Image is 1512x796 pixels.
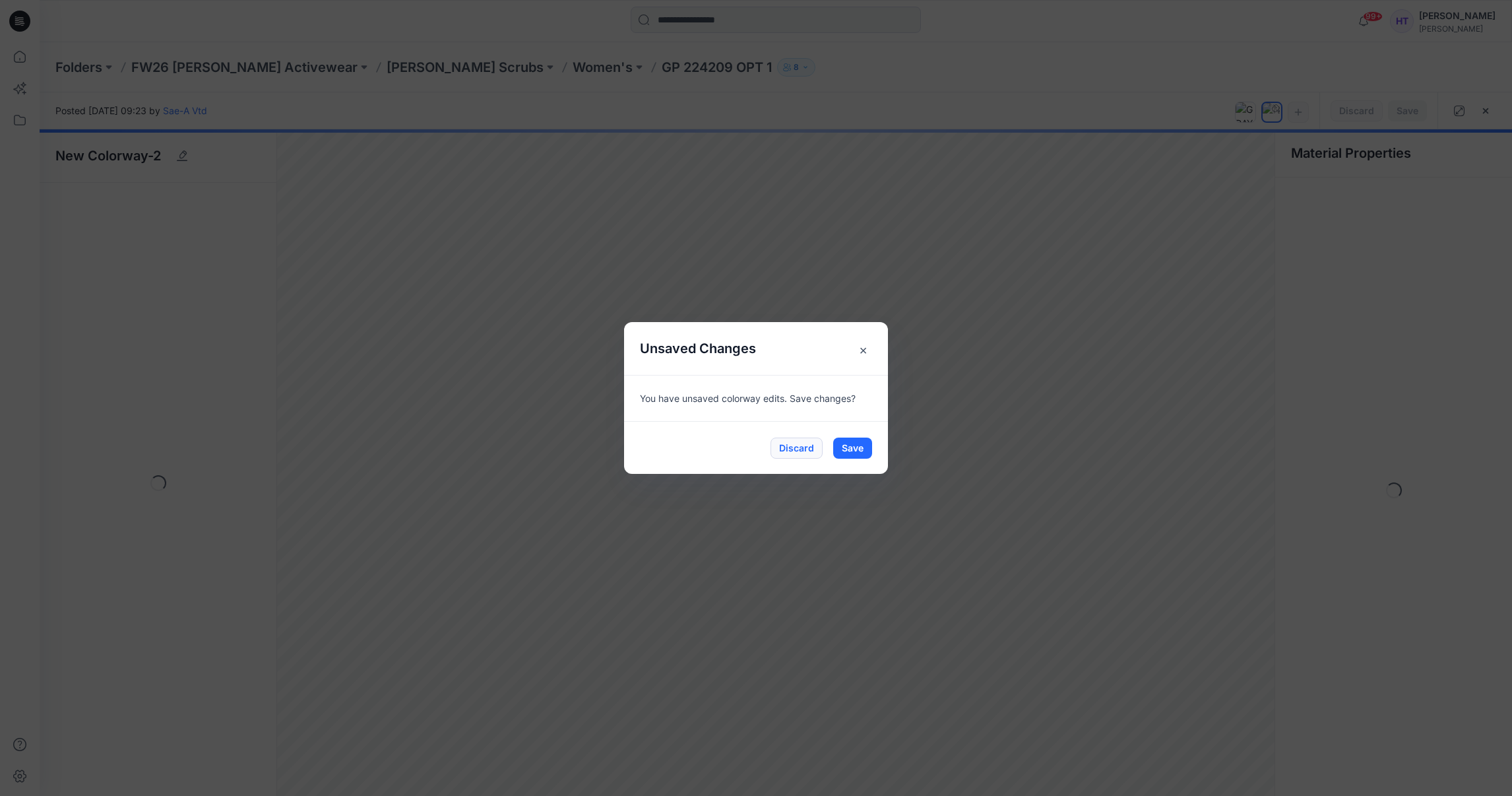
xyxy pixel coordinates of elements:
span: × [851,338,875,362]
h5: Unsaved Changes [624,322,772,375]
div: You have unsaved colorway edits. Save changes? [624,375,888,421]
button: Discard [771,438,823,459]
button: Save [833,438,872,459]
button: Close [835,322,888,375]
